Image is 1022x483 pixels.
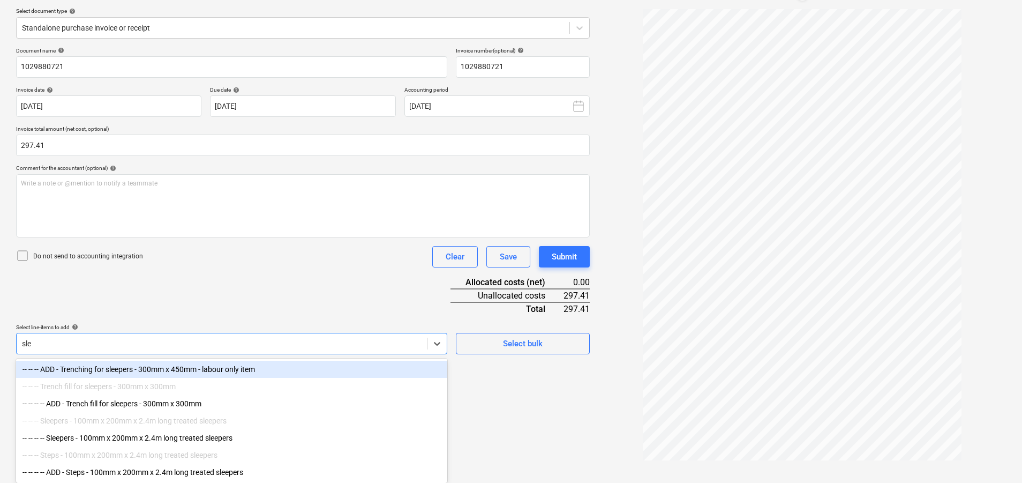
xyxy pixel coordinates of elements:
button: Submit [539,246,590,267]
p: Accounting period [404,86,590,95]
div: 0.00 [562,276,590,289]
span: help [44,87,53,93]
div: -- -- -- -- Sleepers - 100mm x 200mm x 2.4m long treated sleepers [16,429,447,447]
div: -- -- -- -- ADD - Trench fill for sleepers - 300mm x 300mm [16,395,447,412]
input: Invoice total amount (net cost, optional) [16,135,590,156]
input: Invoice date not specified [16,95,201,117]
div: Allocated costs (net) [450,276,562,289]
button: Select bulk [456,333,590,354]
div: Unallocated costs [450,289,562,302]
input: Due date not specified [210,95,395,117]
div: Select line-items to add [16,324,447,331]
span: help [108,165,116,172]
button: Save [486,246,530,267]
div: Clear [446,250,464,264]
p: Invoice total amount (net cost, optional) [16,125,590,135]
div: -- -- -- ADD - Trenching for sleepers - 300mm x 450mm - labour only item [16,361,447,378]
span: help [56,47,64,54]
div: -- -- -- Sleepers - 100mm x 200mm x 2.4m long treated sleepers [16,412,447,429]
div: 297.41 [562,289,590,302]
div: Due date [210,86,395,93]
div: -- -- -- -- ADD - Steps - 100mm x 200mm x 2.4m long treated sleepers [16,464,447,481]
div: -- -- -- Trench fill for sleepers - 300mm x 300mm [16,378,447,395]
button: Clear [432,246,478,267]
div: Total [450,302,562,315]
div: Comment for the accountant (optional) [16,165,590,172]
div: Invoice date [16,86,201,93]
div: Save [500,250,517,264]
div: Invoice number (optional) [456,47,590,54]
div: Submit [552,250,577,264]
div: Select document type [16,8,590,14]
div: -- -- -- Steps - 100mm x 200mm x 2.4m long treated sleepers [16,447,447,464]
div: Document name [16,47,447,54]
p: Do not send to accounting integration [33,252,143,261]
span: help [515,47,524,54]
div: 297.41 [562,302,590,315]
span: help [70,324,78,330]
input: Invoice number [456,56,590,78]
button: [DATE] [404,95,590,117]
input: Document name [16,56,447,78]
span: help [231,87,239,93]
div: Select bulk [503,337,543,351]
span: help [67,8,76,14]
